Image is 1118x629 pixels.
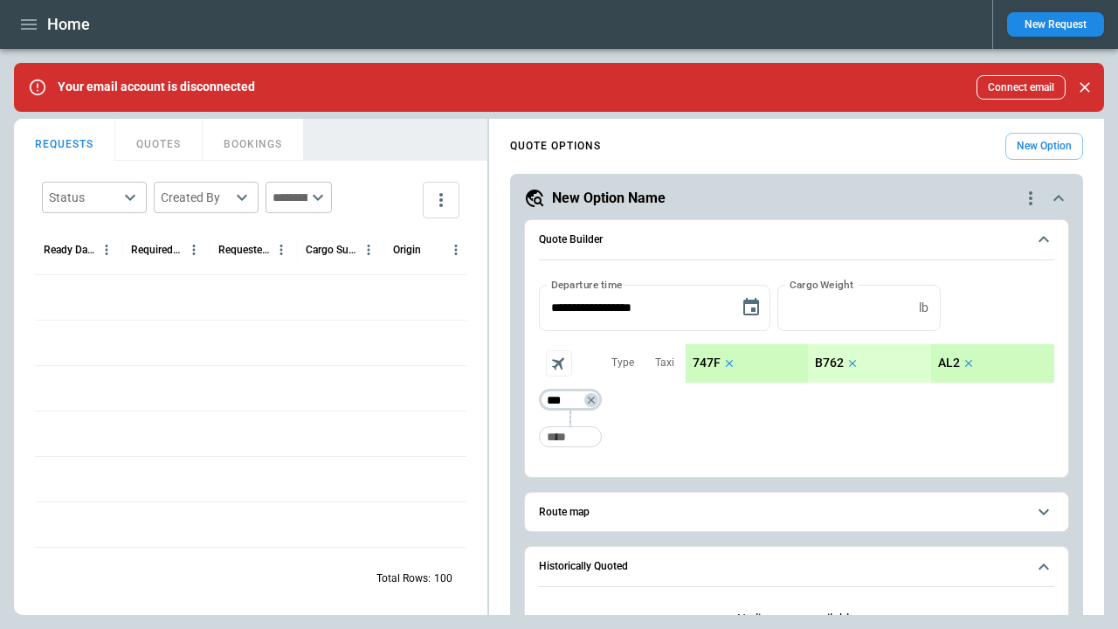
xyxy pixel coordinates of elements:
h6: Route map [539,507,590,518]
p: 747F [693,356,721,370]
div: Origin [393,244,421,256]
div: Cargo Summary [306,244,357,256]
button: more [423,182,459,218]
button: Quote Builder [539,220,1054,260]
button: QUOTES [115,119,203,161]
h5: New Option Name [552,189,666,208]
h4: QUOTE OPTIONS [510,142,601,150]
div: Ready Date & Time (UTC) [44,244,95,256]
div: scrollable content [686,344,1054,383]
p: Taxi [655,356,674,370]
p: AL2 [938,356,960,370]
div: quote-option-actions [1020,188,1041,209]
div: dismiss [1073,68,1097,107]
button: Historically Quoted [539,547,1054,587]
h6: Historically Quoted [539,561,628,572]
button: New Option Namequote-option-actions [524,188,1069,209]
button: Route map [539,493,1054,532]
h6: Quote Builder [539,234,603,245]
button: Connect email [977,75,1066,100]
div: Status [49,189,119,206]
div: Created By [161,189,231,206]
p: Total Rows: [376,571,431,586]
button: Choose date, selected date is Sep 16, 2025 [734,290,769,325]
button: BOOKINGS [203,119,304,161]
div: Requested Route [218,244,270,256]
p: lb [919,301,928,315]
button: Cargo Summary column menu [357,238,380,261]
div: Quote Builder [539,285,1054,456]
button: Required Date & Time (UTC) column menu [183,238,205,261]
div: Too short [539,426,602,447]
button: Close [1073,75,1097,100]
p: B762 [815,356,844,370]
p: 100 [434,571,452,586]
p: Your email account is disconnected [58,79,255,94]
p: Type [611,356,634,370]
button: New Request [1007,12,1104,37]
button: Ready Date & Time (UTC) column menu [95,238,118,261]
span: Aircraft selection [546,350,572,377]
label: Departure time [551,277,623,292]
button: New Option [1005,133,1083,160]
div: Not found [539,390,602,411]
label: Cargo Weight [790,277,853,292]
button: Requested Route column menu [270,238,293,261]
button: Origin column menu [445,238,467,261]
button: REQUESTS [14,119,115,161]
h1: Home [47,14,90,35]
div: Required Date & Time (UTC) [131,244,183,256]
